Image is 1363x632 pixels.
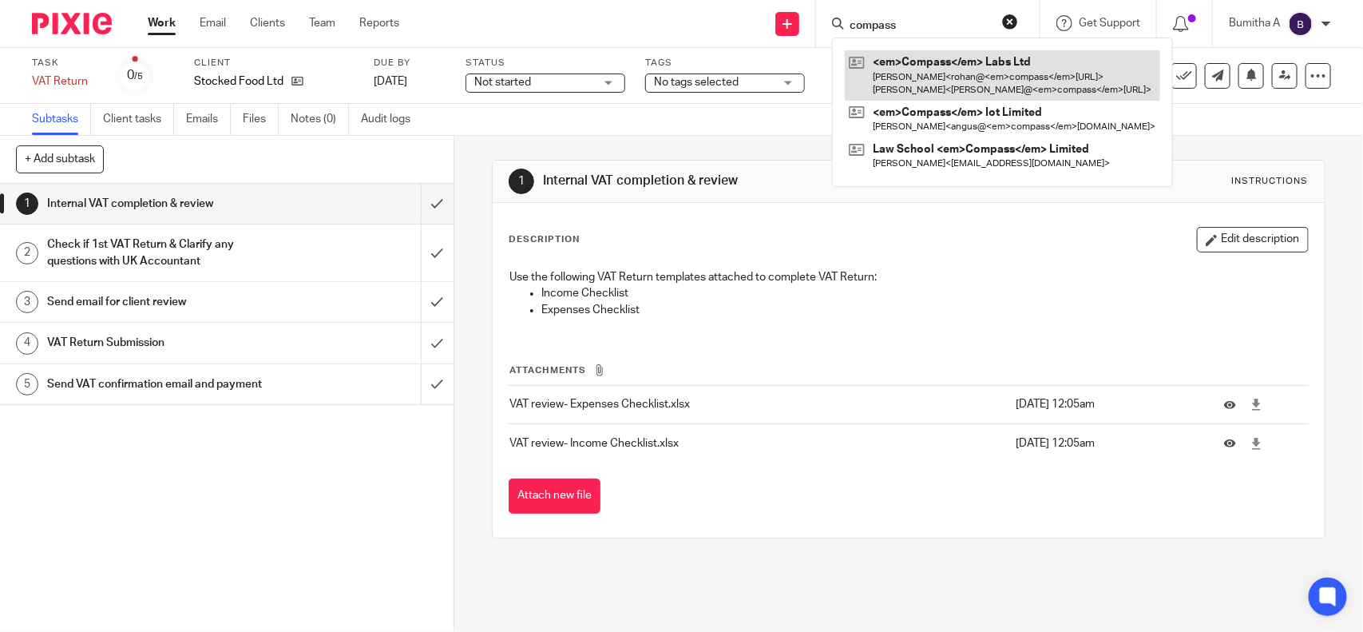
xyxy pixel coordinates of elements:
img: svg%3E [1288,11,1313,37]
a: Download [1250,435,1262,451]
a: Team [309,15,335,31]
label: Client [194,57,354,70]
a: Subtasks [32,104,91,135]
a: Reports [359,15,399,31]
div: VAT Return [32,74,96,89]
button: Clear [1002,14,1018,30]
span: Attachments [509,366,586,375]
input: Search [848,19,992,34]
div: 3 [16,291,38,313]
span: No tags selected [654,77,739,88]
span: Get Support [1079,18,1140,29]
div: 4 [16,332,38,355]
label: Task [32,57,96,70]
p: VAT review- Expenses Checklist.xlsx [509,396,1007,412]
button: Edit description [1197,227,1309,252]
label: Status [466,57,625,70]
div: 2 [16,242,38,264]
a: Download [1250,396,1262,412]
div: 1 [509,169,534,194]
p: Expenses Checklist [541,302,1307,318]
span: Not started [474,77,531,88]
label: Due by [374,57,446,70]
button: + Add subtask [16,145,104,173]
a: Clients [250,15,285,31]
a: Email [200,15,226,31]
div: 0 [127,66,143,85]
img: Pixie [32,13,112,34]
h1: Check if 1st VAT Return & Clarify any questions with UK Accountant [47,233,286,273]
small: /5 [134,72,143,81]
label: Tags [645,57,805,70]
p: Income Checklist [541,285,1307,301]
button: Attach new file [509,479,600,515]
a: Client tasks [103,104,174,135]
a: Emails [186,104,231,135]
p: Use the following VAT Return templates attached to complete VAT Return: [509,269,1307,285]
p: [DATE] 12:05am [1016,396,1199,412]
p: [DATE] 12:05am [1016,435,1199,451]
div: 1 [16,193,38,215]
h1: VAT Return Submission [47,331,286,355]
p: Bumitha A [1229,15,1280,31]
div: 5 [16,373,38,395]
h1: Internal VAT completion & review [543,173,943,189]
a: Audit logs [361,104,422,135]
p: Description [509,233,580,246]
p: VAT review- Income Checklist.xlsx [509,435,1007,451]
div: Instructions [1232,175,1309,188]
a: Files [243,104,279,135]
h1: Send VAT confirmation email and payment [47,372,286,396]
h1: Internal VAT completion & review [47,192,286,216]
p: Stocked Food Ltd [194,74,283,89]
h1: Send email for client review [47,290,286,314]
a: Notes (0) [291,104,349,135]
a: Work [148,15,176,31]
span: [DATE] [374,76,407,87]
